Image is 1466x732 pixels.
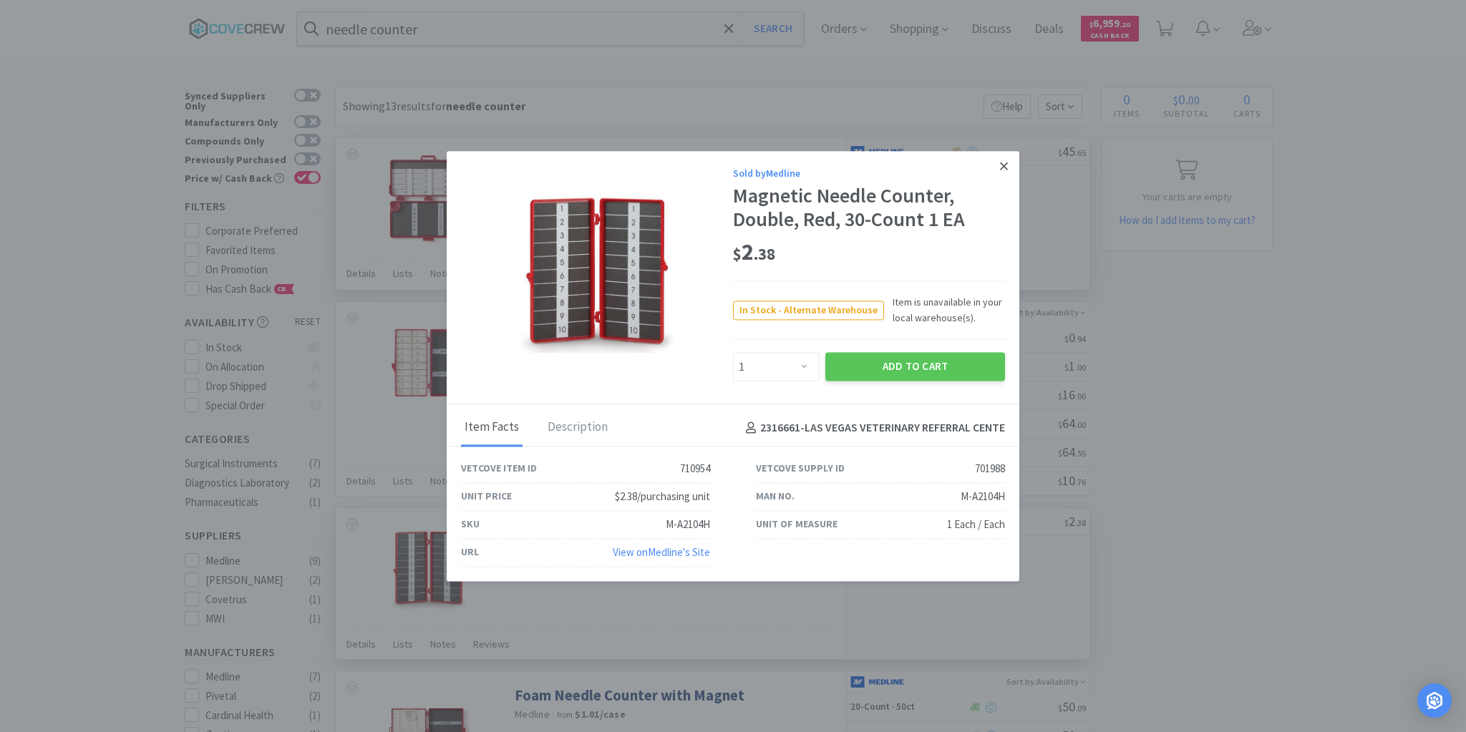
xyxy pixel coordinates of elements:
[975,460,1005,477] div: 701988
[461,545,479,560] div: URL
[461,489,512,504] div: Unit Price
[740,419,1005,438] h4: 2316661 - LAS VEGAS VETERINARY REFERRAL CENTE
[756,489,795,504] div: Man No.
[756,517,838,532] div: Unit of Measure
[504,180,690,366] img: 97bd91edcfbb4e23827a8b32d8b55324_701988.jpeg
[733,238,775,267] span: 2
[461,517,480,532] div: SKU
[961,488,1005,505] div: M-A2104H
[754,245,775,265] span: . 38
[1417,683,1452,718] div: Open Intercom Messenger
[884,294,1005,326] span: Item is unavailable in your local warehouse(s).
[615,488,710,505] div: $2.38/purchasing unit
[544,411,611,446] div: Description
[666,516,710,533] div: M-A2104H
[947,516,1005,533] div: 1 Each / Each
[825,353,1005,381] button: Add to Cart
[680,460,710,477] div: 710954
[733,165,1005,181] div: Sold by Medline
[756,461,845,477] div: Vetcove Supply ID
[613,545,710,559] a: View onMedline's Site
[733,245,742,265] span: $
[461,461,537,477] div: Vetcove Item ID
[734,301,883,319] span: In Stock - Alternate Warehouse
[733,184,1005,232] div: Magnetic Needle Counter, Double, Red, 30-Count 1 EA
[461,411,523,446] div: Item Facts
